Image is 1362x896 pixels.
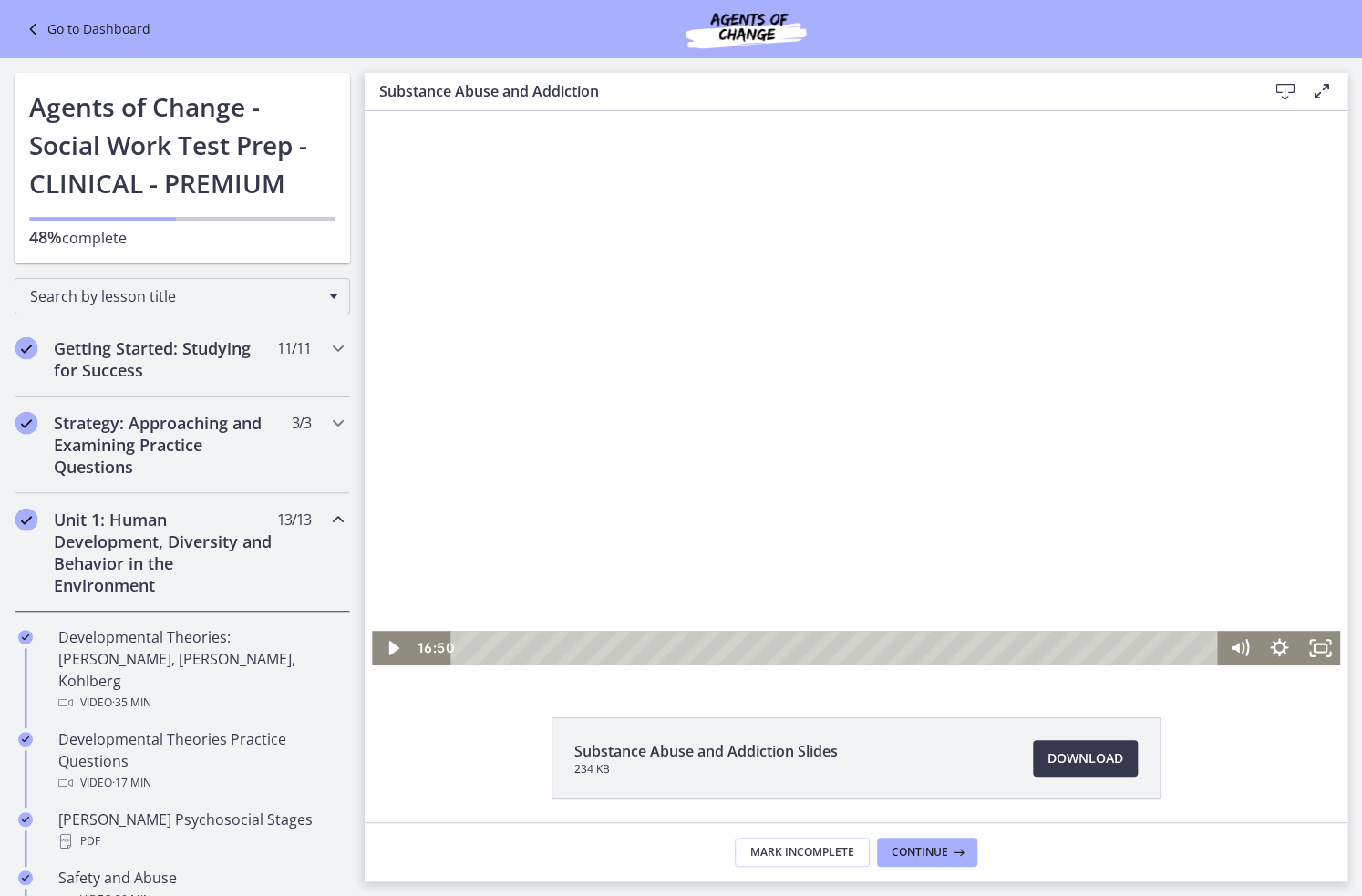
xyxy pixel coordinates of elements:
img: Agents of Change Social Work Test Prep [636,7,855,51]
i: Completed [18,870,33,885]
a: Go to Dashboard [22,18,150,40]
div: PDF [58,830,343,852]
i: Completed [18,812,33,827]
div: Search by lesson title [15,278,350,314]
div: Video [58,692,343,714]
h1: Agents of Change - Social Work Test Prep - CLINICAL - PREMIUM [29,88,335,202]
div: Developmental Theories Practice Questions [58,728,343,794]
i: Completed [15,509,37,530]
span: Mark Incomplete [750,845,854,860]
p: complete [29,226,335,249]
button: Fullscreen [935,520,975,554]
span: 234 KB [574,762,838,777]
span: · 17 min [112,772,151,794]
span: 48% [29,226,62,248]
h2: Unit 1: Human Development, Diversity and Behavior in the Environment [54,509,276,596]
button: Continue [877,838,977,867]
h3: Substance Abuse and Addiction [379,80,1238,102]
i: Completed [15,412,37,434]
button: Mute [854,520,894,554]
iframe: Video Lesson [365,111,1347,675]
span: Substance Abuse and Addiction Slides [574,740,838,762]
span: Search by lesson title [30,286,320,306]
span: Continue [892,845,948,860]
div: [PERSON_NAME] Psychosocial Stages [58,808,343,852]
i: Completed [15,337,37,359]
i: Completed [18,630,33,644]
span: · 35 min [112,692,151,714]
i: Completed [18,732,33,747]
a: Download [1033,740,1138,777]
h2: Strategy: Approaching and Examining Practice Questions [54,412,276,478]
div: Developmental Theories: [PERSON_NAME], [PERSON_NAME], Kohlberg [58,626,343,714]
div: Video [58,772,343,794]
button: Show settings menu [895,520,935,554]
button: Mark Incomplete [735,838,870,867]
span: 3 / 3 [292,412,311,434]
span: 11 / 11 [277,337,311,359]
h2: Getting Started: Studying for Success [54,337,276,381]
span: 13 / 13 [277,509,311,530]
span: Download [1047,747,1123,769]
